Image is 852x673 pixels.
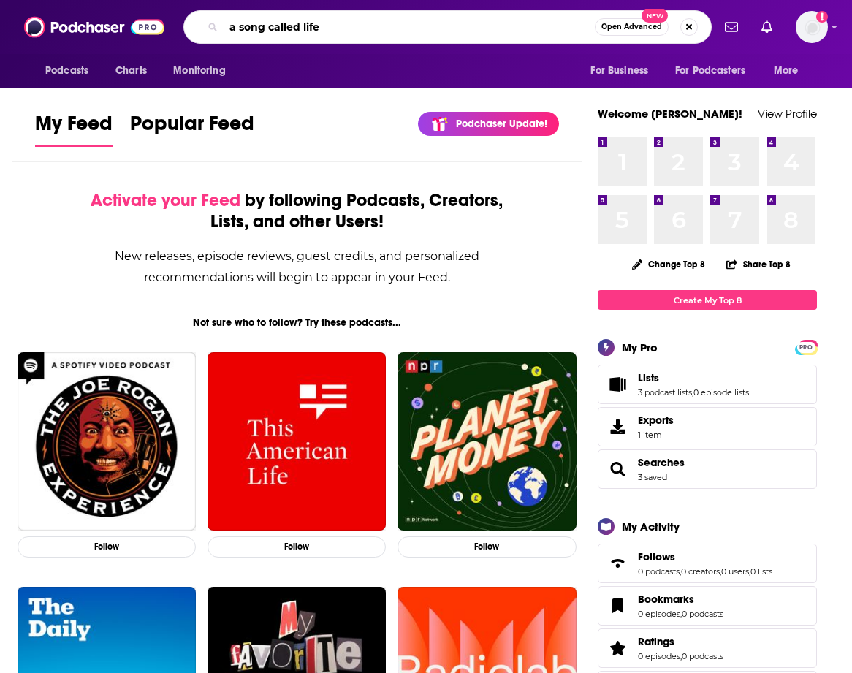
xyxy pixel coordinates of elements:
span: Charts [115,61,147,81]
span: Exports [638,414,674,427]
a: Ratings [603,638,632,658]
div: New releases, episode reviews, guest credits, and personalized recommendations will begin to appe... [85,246,509,288]
a: Create My Top 8 [598,290,817,310]
a: 0 podcasts [682,651,723,661]
a: View Profile [758,107,817,121]
a: Lists [603,374,632,395]
button: Follow [208,536,386,558]
a: Follows [638,550,772,563]
span: Follows [598,544,817,583]
a: Exports [598,407,817,446]
a: 0 episodes [638,609,680,619]
a: 3 podcast lists [638,387,692,398]
span: , [680,651,682,661]
div: My Pro [622,341,658,354]
div: Search podcasts, credits, & more... [183,10,712,44]
span: Ratings [598,628,817,668]
span: Lists [638,371,659,384]
span: Ratings [638,635,674,648]
span: 1 item [638,430,674,440]
a: 0 podcasts [638,566,680,577]
span: More [774,61,799,81]
a: Charts [106,57,156,85]
a: Show notifications dropdown [756,15,778,39]
a: My Feed [35,111,113,147]
img: Podchaser - Follow, Share and Rate Podcasts [24,13,164,41]
span: , [749,566,750,577]
a: Bookmarks [603,596,632,616]
span: For Podcasters [675,61,745,81]
a: Lists [638,371,749,384]
button: open menu [35,57,107,85]
span: Lists [598,365,817,404]
img: This American Life [208,352,386,531]
button: open menu [580,57,666,85]
div: My Activity [622,520,680,533]
span: , [720,566,721,577]
span: Activate your Feed [91,189,240,211]
span: Open Advanced [601,23,662,31]
span: Follows [638,550,675,563]
button: Change Top 8 [623,255,714,273]
button: Follow [18,536,196,558]
a: 0 creators [681,566,720,577]
span: PRO [797,342,815,353]
a: Follows [603,553,632,574]
span: For Business [590,61,648,81]
span: Exports [603,417,632,437]
a: 0 episode lists [693,387,749,398]
a: Searches [638,456,685,469]
span: , [680,609,682,619]
span: , [692,387,693,398]
span: Searches [598,449,817,489]
span: Logged in as tinajoell1 [796,11,828,43]
button: Show profile menu [796,11,828,43]
a: 3 saved [638,472,667,482]
a: Welcome [PERSON_NAME]! [598,107,742,121]
a: Popular Feed [130,111,254,147]
span: Bookmarks [598,586,817,626]
a: 0 users [721,566,749,577]
a: 0 lists [750,566,772,577]
button: open menu [163,57,244,85]
span: My Feed [35,111,113,145]
span: Popular Feed [130,111,254,145]
button: open menu [764,57,817,85]
span: Podcasts [45,61,88,81]
a: 0 episodes [638,651,680,661]
img: The Joe Rogan Experience [18,352,196,531]
button: Share Top 8 [726,250,791,278]
span: New [642,9,668,23]
span: Bookmarks [638,593,694,606]
div: by following Podcasts, Creators, Lists, and other Users! [85,190,509,232]
a: Bookmarks [638,593,723,606]
a: Ratings [638,635,723,648]
img: User Profile [796,11,828,43]
a: PRO [797,341,815,352]
span: , [680,566,681,577]
span: Monitoring [173,61,225,81]
p: Podchaser Update! [456,118,547,130]
a: Show notifications dropdown [719,15,744,39]
div: Not sure who to follow? Try these podcasts... [12,316,582,329]
button: Follow [398,536,576,558]
input: Search podcasts, credits, & more... [224,15,595,39]
a: 0 podcasts [682,609,723,619]
button: open menu [666,57,767,85]
a: Searches [603,459,632,479]
img: Planet Money [398,352,576,531]
svg: Add a profile image [816,11,828,23]
button: Open AdvancedNew [595,18,669,36]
